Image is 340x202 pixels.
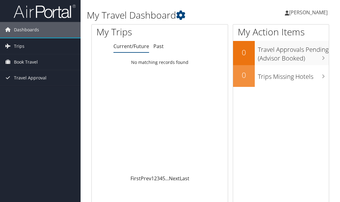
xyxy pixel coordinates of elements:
[14,38,24,54] span: Trips
[154,175,157,182] a: 2
[96,25,166,38] h1: My Trips
[180,175,189,182] a: Last
[233,47,255,58] h2: 0
[165,175,169,182] span: …
[92,57,228,68] td: No matching records found
[14,22,39,38] span: Dashboards
[233,70,255,80] h2: 0
[285,3,334,22] a: [PERSON_NAME]
[233,25,329,38] h1: My Action Items
[151,175,154,182] a: 1
[258,42,329,63] h3: Travel Approvals Pending (Advisor Booked)
[130,175,141,182] a: First
[153,43,164,50] a: Past
[14,4,76,19] img: airportal-logo.png
[169,175,180,182] a: Next
[14,54,38,70] span: Book Travel
[258,69,329,81] h3: Trips Missing Hotels
[233,65,329,87] a: 0Trips Missing Hotels
[14,70,46,86] span: Travel Approval
[289,9,328,16] span: [PERSON_NAME]
[233,41,329,65] a: 0Travel Approvals Pending (Advisor Booked)
[162,175,165,182] a: 5
[113,43,149,50] a: Current/Future
[160,175,162,182] a: 4
[157,175,160,182] a: 3
[87,9,251,22] h1: My Travel Dashboard
[141,175,151,182] a: Prev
